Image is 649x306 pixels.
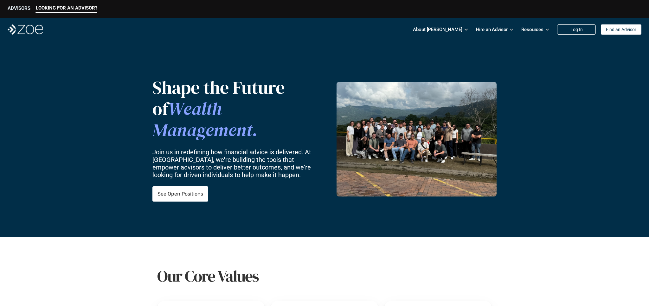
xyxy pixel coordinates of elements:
[413,25,462,34] p: About [PERSON_NAME]
[152,148,316,179] p: Join us in redefining how financial advice is delivered. At [GEOGRAPHIC_DATA], we're building the...
[152,77,316,141] p: Shape the Future of
[601,24,641,35] a: Find an Advisor
[36,5,97,11] p: LOOKING FOR AN ADVISOR?
[157,267,492,286] h1: Our Core Values
[606,27,636,32] p: Find an Advisor
[152,96,258,142] span: Wealth Management.
[557,24,596,35] a: Log In
[570,27,583,32] p: Log In
[476,25,508,34] p: Hire an Advisor
[8,5,30,13] a: ADVISORS
[8,5,30,11] p: ADVISORS
[152,186,208,202] a: See Open Positions
[521,25,543,34] p: Resources
[157,191,203,197] p: See Open Positions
